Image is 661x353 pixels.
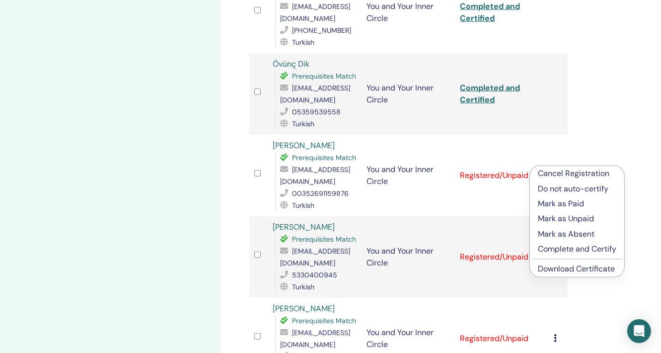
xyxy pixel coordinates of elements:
[362,53,455,135] td: You and Your Inner Circle
[292,38,314,47] span: Turkish
[538,264,615,274] a: Download Certificate
[292,189,349,198] span: 00352691159876
[292,282,314,291] span: Turkish
[273,140,335,151] a: [PERSON_NAME]
[292,270,337,279] span: 5330400945
[292,201,314,210] span: Turkish
[627,319,651,343] div: Open Intercom Messenger
[292,72,356,81] span: Prerequisites Match
[273,222,335,232] a: [PERSON_NAME]
[362,216,455,298] td: You and Your Inner Circle
[362,135,455,216] td: You and Your Inner Circle
[292,107,341,116] span: 05359539558
[292,235,356,244] span: Prerequisites Match
[280,2,350,23] span: [EMAIL_ADDRESS][DOMAIN_NAME]
[292,119,314,128] span: Turkish
[292,153,356,162] span: Prerequisites Match
[460,83,520,105] a: Completed and Certified
[460,1,520,23] a: Completed and Certified
[280,328,350,349] span: [EMAIL_ADDRESS][DOMAIN_NAME]
[292,316,356,325] span: Prerequisites Match
[273,59,309,69] a: Övünç Dik
[538,183,616,195] p: Do not auto-certify
[538,198,616,210] p: Mark as Paid
[538,168,616,179] p: Cancel Registration
[280,165,350,186] span: [EMAIL_ADDRESS][DOMAIN_NAME]
[538,213,616,225] p: Mark as Unpaid
[273,303,335,314] a: [PERSON_NAME]
[280,84,350,104] span: [EMAIL_ADDRESS][DOMAIN_NAME]
[538,228,616,240] p: Mark as Absent
[538,243,616,255] p: Complete and Certify
[292,26,351,35] span: [PHONE_NUMBER]
[280,247,350,267] span: [EMAIL_ADDRESS][DOMAIN_NAME]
